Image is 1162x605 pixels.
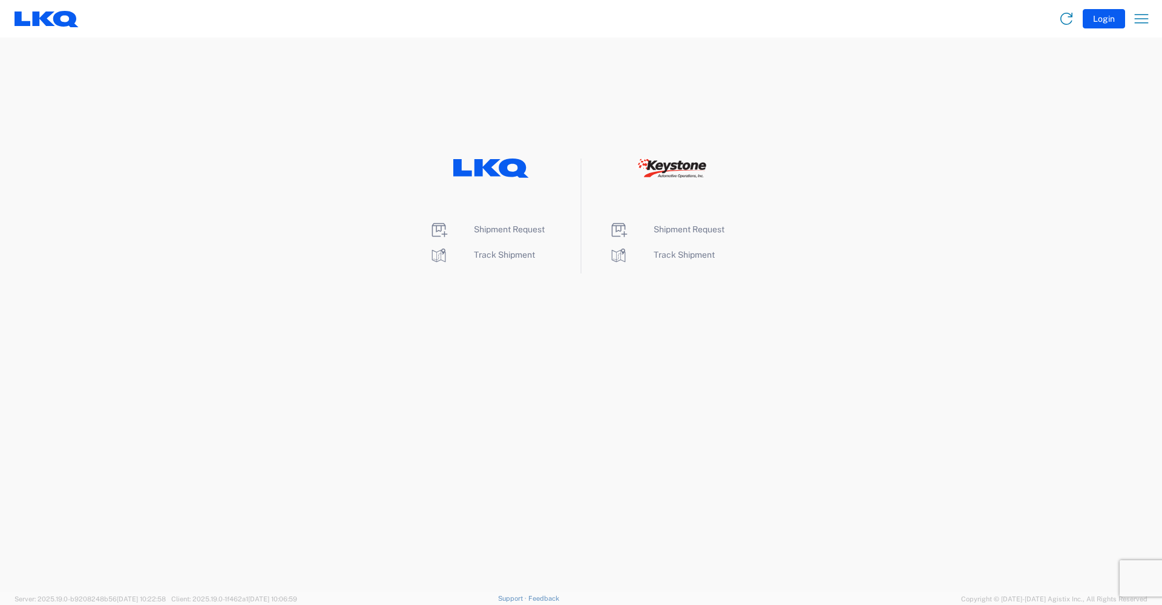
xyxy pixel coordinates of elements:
span: [DATE] 10:22:58 [117,595,166,603]
span: [DATE] 10:06:59 [248,595,297,603]
span: Copyright © [DATE]-[DATE] Agistix Inc., All Rights Reserved [961,594,1147,604]
span: Shipment Request [654,224,724,234]
a: Feedback [528,595,559,602]
span: Shipment Request [474,224,545,234]
a: Shipment Request [429,224,545,234]
span: Server: 2025.19.0-b9208248b56 [15,595,166,603]
span: Track Shipment [474,250,535,260]
a: Track Shipment [609,250,715,260]
a: Shipment Request [609,224,724,234]
button: Login [1083,9,1125,28]
span: Client: 2025.19.0-1f462a1 [171,595,297,603]
a: Track Shipment [429,250,535,260]
a: Support [498,595,528,602]
span: Track Shipment [654,250,715,260]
